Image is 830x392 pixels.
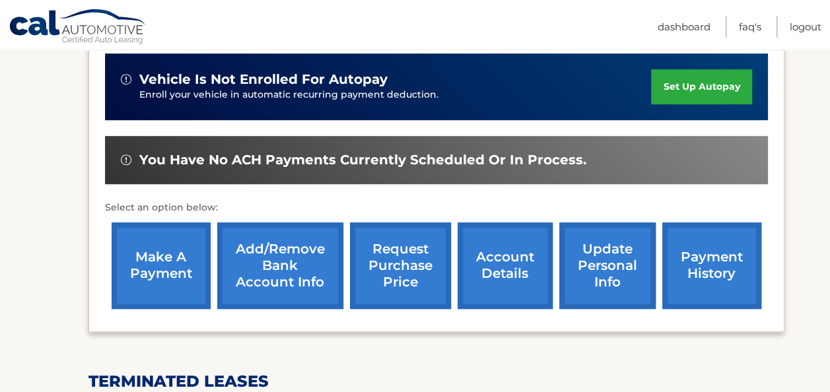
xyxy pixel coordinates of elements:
p: Select an option below: [105,200,768,216]
h2: terminated leases [88,372,784,391]
a: Add/Remove bank account info [217,222,343,309]
a: update personal info [559,222,656,309]
img: alert-white.svg [121,154,131,165]
a: request purchase price [350,222,451,309]
span: You have no ACH payments currently scheduled or in process. [139,152,586,168]
a: make a payment [112,222,211,309]
a: payment history [662,222,761,309]
a: Logout [790,16,821,38]
a: Dashboard [658,16,710,38]
a: set up autopay [651,69,751,104]
a: FAQ's [739,16,761,38]
p: Enroll your vehicle in automatic recurring payment deduction. [139,88,652,102]
a: account details [458,222,553,309]
img: alert-white.svg [121,74,131,84]
a: Cal Automotive [9,9,147,47]
span: vehicle is not enrolled for autopay [139,71,388,88]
